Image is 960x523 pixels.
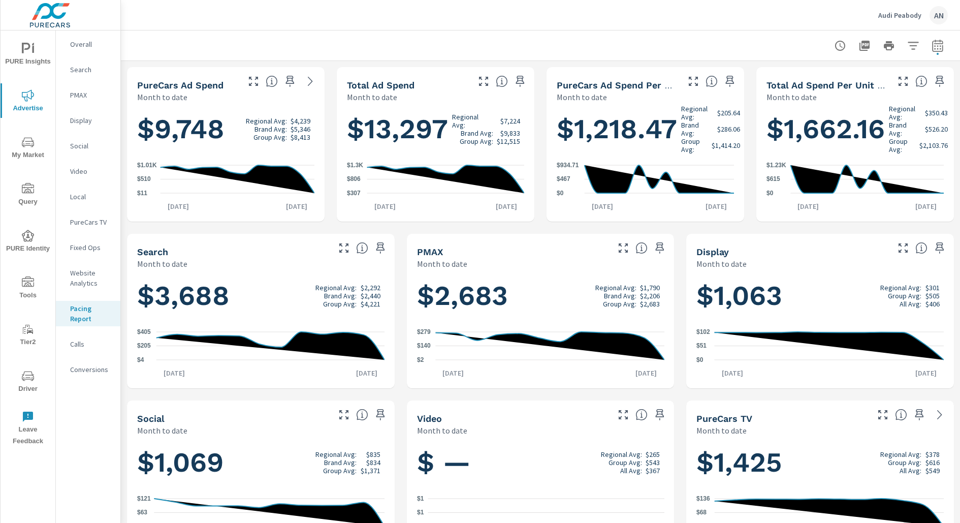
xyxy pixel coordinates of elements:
[417,509,424,516] text: $1
[253,133,287,141] p: Group Avg:
[56,214,120,230] div: PureCars TV
[324,292,357,300] p: Brand Avg:
[56,62,120,77] div: Search
[932,240,948,256] span: Save this to your personalized report
[4,89,52,114] span: Advertise
[766,91,817,103] p: Month to date
[70,65,112,75] p: Search
[137,509,147,516] text: $63
[315,284,357,292] p: Regional Avg:
[137,176,151,183] text: $510
[681,121,708,137] p: Brand Avg:
[925,300,940,308] p: $406
[932,73,948,89] span: Save this to your personalized report
[766,162,786,169] text: $1.23K
[640,284,660,292] p: $1,790
[361,292,380,300] p: $2,440
[349,368,385,378] p: [DATE]
[366,450,380,458] p: $835
[70,39,112,49] p: Overall
[4,411,52,447] span: Leave Feedback
[717,109,740,117] p: $205.64
[70,192,112,202] p: Local
[919,141,948,149] p: $2,103.76
[696,343,707,350] text: $51
[279,201,314,211] p: [DATE]
[282,73,298,89] span: Save this to your personalized report
[717,125,740,133] p: $286.06
[620,467,642,475] p: All Avg:
[347,112,524,146] h1: $13,297
[766,176,780,183] text: $615
[681,105,708,121] p: Regional Avg:
[417,495,424,502] text: $1
[685,73,701,89] button: Make Fullscreen
[70,217,112,227] p: PureCars TV
[646,467,660,475] p: $367
[595,284,636,292] p: Regional Avg:
[56,164,120,179] div: Video
[696,509,707,516] text: $68
[557,162,579,169] text: $934.71
[4,370,52,395] span: Driver
[336,407,352,423] button: Make Fullscreen
[137,445,385,480] h1: $1,069
[4,230,52,255] span: PURE Identity
[489,201,524,211] p: [DATE]
[56,37,120,52] div: Overall
[372,407,389,423] span: Save this to your personalized report
[137,356,144,363] text: $4
[696,356,703,363] text: $0
[930,6,948,24] div: AN
[137,91,187,103] p: Month to date
[417,445,664,480] h1: $ —
[601,450,642,458] p: Regional Avg:
[880,284,921,292] p: Regional Avg:
[417,424,467,437] p: Month to date
[70,364,112,375] p: Conversions
[245,73,262,89] button: Make Fullscreen
[4,323,52,348] span: Tier2
[417,247,443,257] h5: PMAX
[137,258,187,270] p: Month to date
[875,407,891,423] button: Make Fullscreen
[927,36,948,56] button: Select Date Range
[56,189,120,204] div: Local
[925,109,948,117] p: $350.43
[925,292,940,300] p: $505
[137,413,165,424] h5: Social
[889,105,915,121] p: Regional Avg:
[888,458,921,467] p: Group Avg:
[347,80,414,90] h5: Total Ad Spend
[266,75,278,87] span: Total cost of media for all PureCars channels for the selected dealership group over the selected...
[696,495,710,502] text: $136
[900,467,921,475] p: All Avg:
[70,90,112,100] p: PMAX
[932,407,948,423] a: See more details in report
[323,467,357,475] p: Group Avg:
[56,113,120,128] div: Display
[367,201,403,211] p: [DATE]
[452,113,493,129] p: Regional Avg:
[246,117,287,125] p: Regional Avg:
[347,162,363,169] text: $1.3K
[557,105,744,153] h1: $1,218.47
[324,458,357,467] p: Brand Avg:
[475,73,492,89] button: Make Fullscreen
[137,112,314,146] h1: $9,748
[615,240,631,256] button: Make Fullscreen
[609,458,642,467] p: Group Avg:
[460,137,493,145] p: Group Avg:
[70,268,112,288] p: Website Analytics
[254,125,287,133] p: Brand Avg:
[895,240,911,256] button: Make Fullscreen
[315,450,357,458] p: Regional Avg:
[696,424,747,437] p: Month to date
[356,242,368,254] span: The amount of money spent on Search advertising during the period.
[137,247,168,257] h5: Search
[557,91,607,103] p: Month to date
[681,137,708,153] p: Group Avg:
[889,121,915,137] p: Brand Avg:
[291,117,310,125] p: $4,239
[56,265,120,291] div: Website Analytics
